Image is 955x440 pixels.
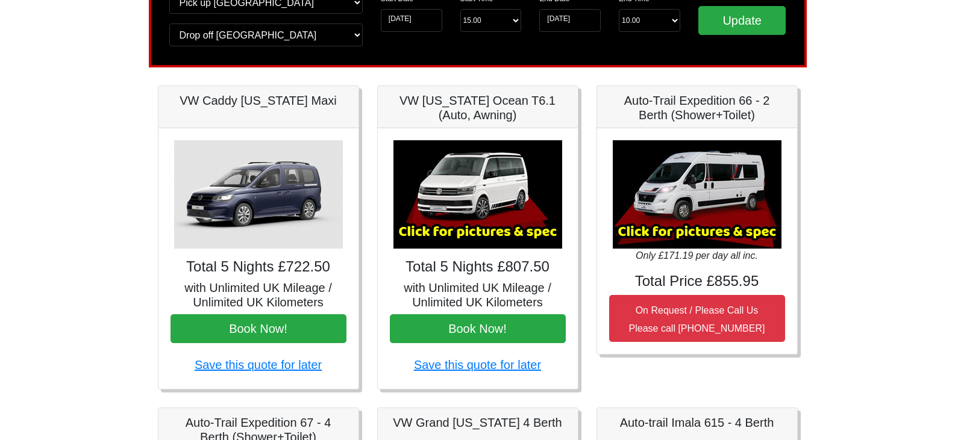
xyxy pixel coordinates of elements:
[698,6,786,35] input: Update
[390,93,566,122] h5: VW [US_STATE] Ocean T6.1 (Auto, Awning)
[390,280,566,309] h5: with Unlimited UK Mileage / Unlimited UK Kilometers
[174,140,343,249] img: VW Caddy California Maxi
[609,93,785,122] h5: Auto-Trail Expedition 66 - 2 Berth (Shower+Toilet)
[609,415,785,430] h5: Auto-trail Imala 615 - 4 Berth
[390,415,566,430] h5: VW Grand [US_STATE] 4 Berth
[636,250,758,261] i: Only £171.19 per day all inc.
[390,314,566,343] button: Book Now!
[609,295,785,342] button: On Request / Please Call UsPlease call [PHONE_NUMBER]
[390,258,566,276] h4: Total 5 Nights £807.50
[381,9,442,32] input: Start Date
[195,358,322,371] a: Save this quote for later
[613,140,781,249] img: Auto-Trail Expedition 66 - 2 Berth (Shower+Toilet)
[629,305,765,333] small: On Request / Please Call Us Please call [PHONE_NUMBER]
[539,9,601,32] input: Return Date
[414,358,541,371] a: Save this quote for later
[171,314,346,343] button: Book Now!
[171,258,346,276] h4: Total 5 Nights £722.50
[171,280,346,309] h5: with Unlimited UK Mileage / Unlimited UK Kilometers
[171,93,346,108] h5: VW Caddy [US_STATE] Maxi
[609,273,785,290] h4: Total Price £855.95
[393,140,562,249] img: VW California Ocean T6.1 (Auto, Awning)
